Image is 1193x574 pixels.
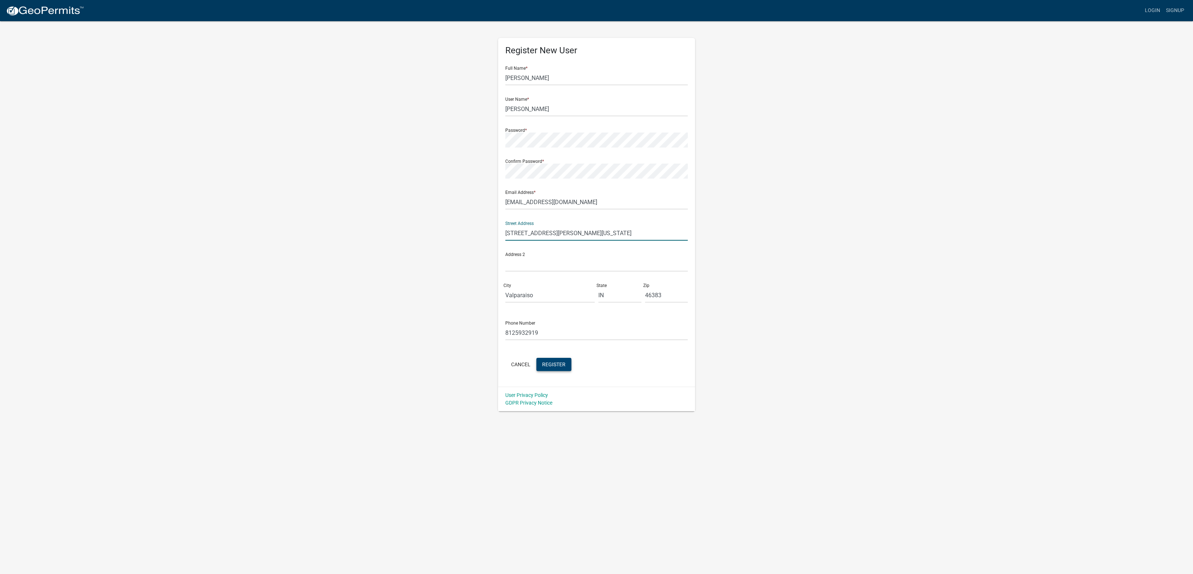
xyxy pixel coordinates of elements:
[1142,4,1163,18] a: Login
[505,400,552,406] a: GDPR Privacy Notice
[536,358,571,371] button: Register
[1163,4,1187,18] a: Signup
[505,45,688,56] h5: Register New User
[542,361,565,367] span: Register
[505,392,548,398] a: User Privacy Policy
[505,358,536,371] button: Cancel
